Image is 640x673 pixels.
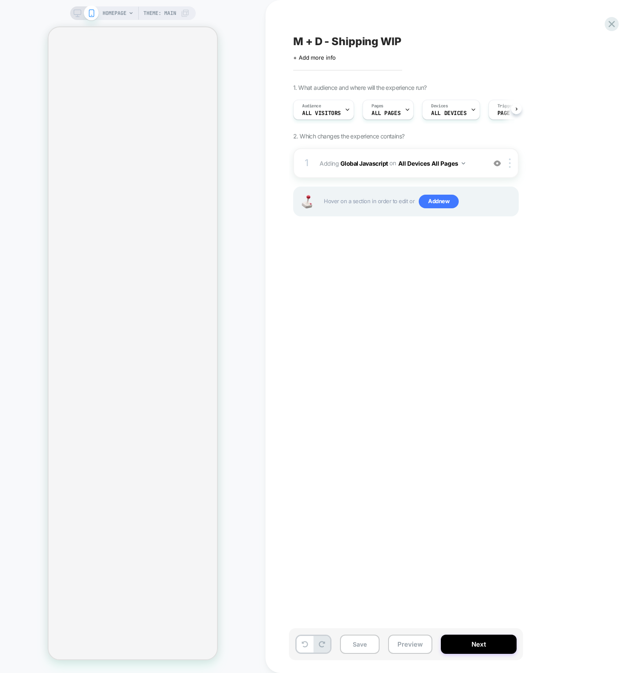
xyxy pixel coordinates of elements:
span: ALL PAGES [371,110,400,116]
span: + Add more info [293,54,336,61]
b: Global Javascript [340,159,388,167]
span: HOMEPAGE [103,6,126,20]
div: 1 [303,155,311,172]
span: Page Load [497,110,526,116]
span: Hover on a section in order to edit or [324,195,514,208]
span: 2. Which changes the experience contains? [293,132,404,140]
button: Preview [388,635,432,654]
span: All Visitors [302,110,341,116]
span: Pages [371,103,383,109]
span: Audience [302,103,321,109]
span: on [389,158,396,168]
span: Devices [431,103,448,109]
span: Adding [320,157,482,170]
span: 1. What audience and where will the experience run? [293,84,426,91]
span: Trigger [497,103,514,109]
span: Theme: MAIN [143,6,176,20]
button: Next [441,635,517,654]
button: All Devices All Pages [398,157,465,170]
img: crossed eye [494,160,501,167]
img: down arrow [462,162,465,164]
button: Save [340,635,380,654]
img: close [509,158,511,168]
img: Joystick [298,195,315,208]
span: ALL DEVICES [431,110,466,116]
span: Add new [419,195,459,208]
span: M + D - Shipping WIP [293,35,401,48]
